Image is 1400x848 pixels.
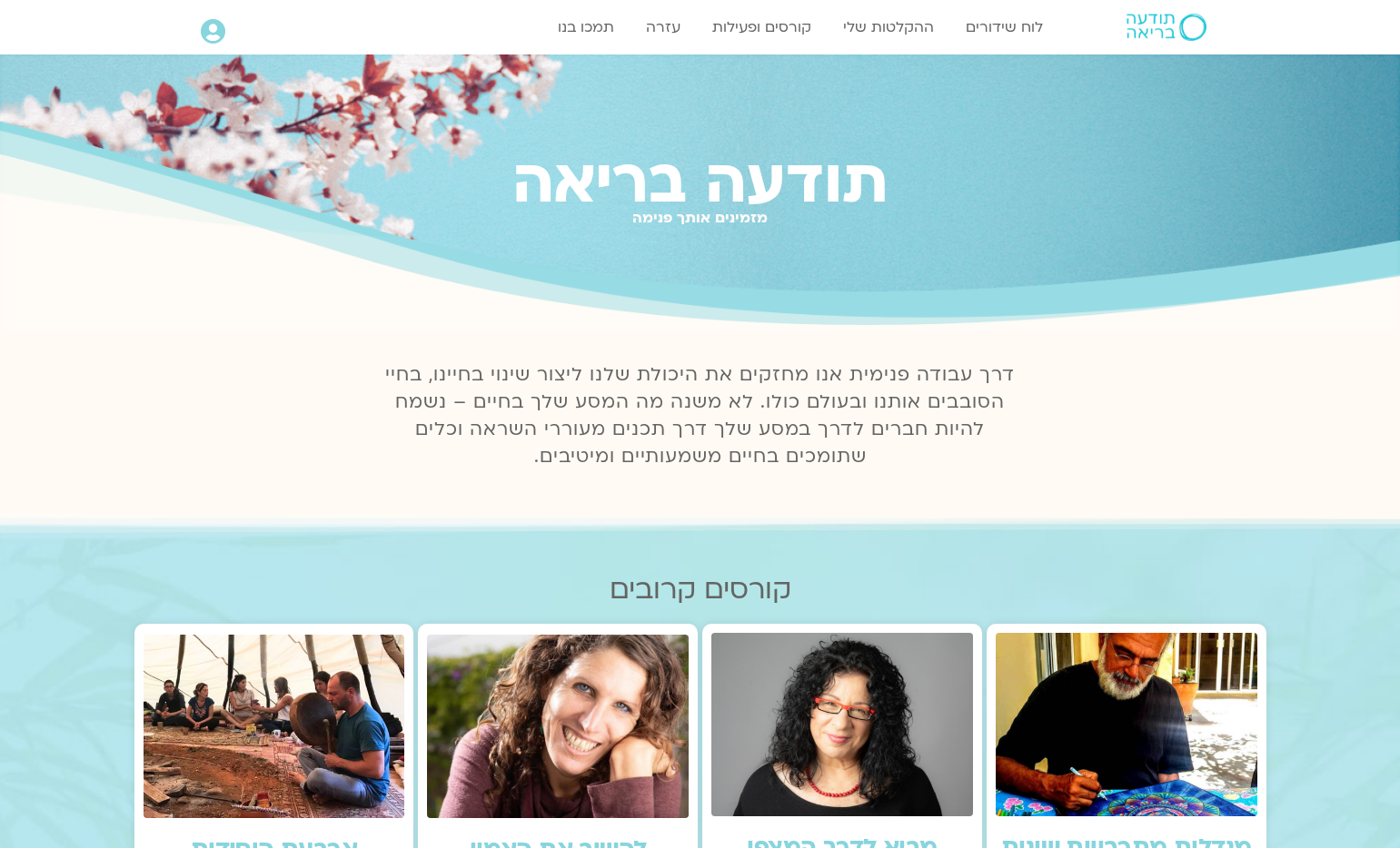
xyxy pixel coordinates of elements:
[1127,14,1206,41] img: תודעה בריאה
[637,10,690,44] a: עזרה
[703,10,820,44] a: קורסים ופעילות
[134,574,1266,606] h2: קורסים קרובים
[957,10,1052,44] a: לוח שידורים
[549,10,623,44] a: תמכו בנו
[834,10,943,44] a: ההקלטות שלי
[375,361,1026,470] p: דרך עבודה פנימית אנו מחזקים את היכולת שלנו ליצור שינוי בחיינו, בחיי הסובבים אותנו ובעולם כולו. לא...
